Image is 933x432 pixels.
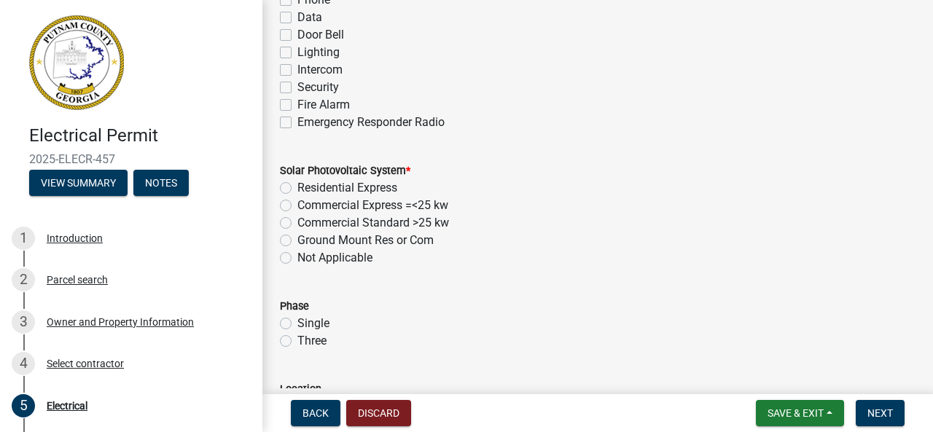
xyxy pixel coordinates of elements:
[133,170,189,196] button: Notes
[29,178,128,189] wm-modal-confirm: Summary
[756,400,844,426] button: Save & Exit
[47,317,194,327] div: Owner and Property Information
[47,233,103,243] div: Introduction
[297,315,329,332] label: Single
[297,96,350,114] label: Fire Alarm
[297,249,372,267] label: Not Applicable
[297,9,322,26] label: Data
[47,358,124,369] div: Select contractor
[12,310,35,334] div: 3
[280,166,410,176] label: Solar Photovoltaic System
[302,407,329,419] span: Back
[291,400,340,426] button: Back
[297,79,339,96] label: Security
[867,407,893,419] span: Next
[297,332,327,350] label: Three
[47,275,108,285] div: Parcel search
[47,401,87,411] div: Electrical
[280,385,321,395] label: Location
[29,170,128,196] button: View Summary
[29,125,251,146] h4: Electrical Permit
[297,114,445,131] label: Emergency Responder Radio
[133,178,189,189] wm-modal-confirm: Notes
[856,400,905,426] button: Next
[29,15,124,110] img: Putnam County, Georgia
[346,400,411,426] button: Discard
[768,407,824,419] span: Save & Exit
[12,394,35,417] div: 5
[297,214,449,232] label: Commercial Standard >25 kw
[297,26,344,44] label: Door Bell
[12,352,35,375] div: 4
[12,268,35,291] div: 2
[29,152,233,166] span: 2025-ELECR-457
[12,227,35,250] div: 1
[297,197,448,214] label: Commercial Express =<25 kw
[297,61,343,79] label: Intercom
[280,302,309,312] label: Phase
[297,179,397,197] label: Residential Express
[297,232,434,249] label: Ground Mount Res or Com
[297,44,340,61] label: Lighting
